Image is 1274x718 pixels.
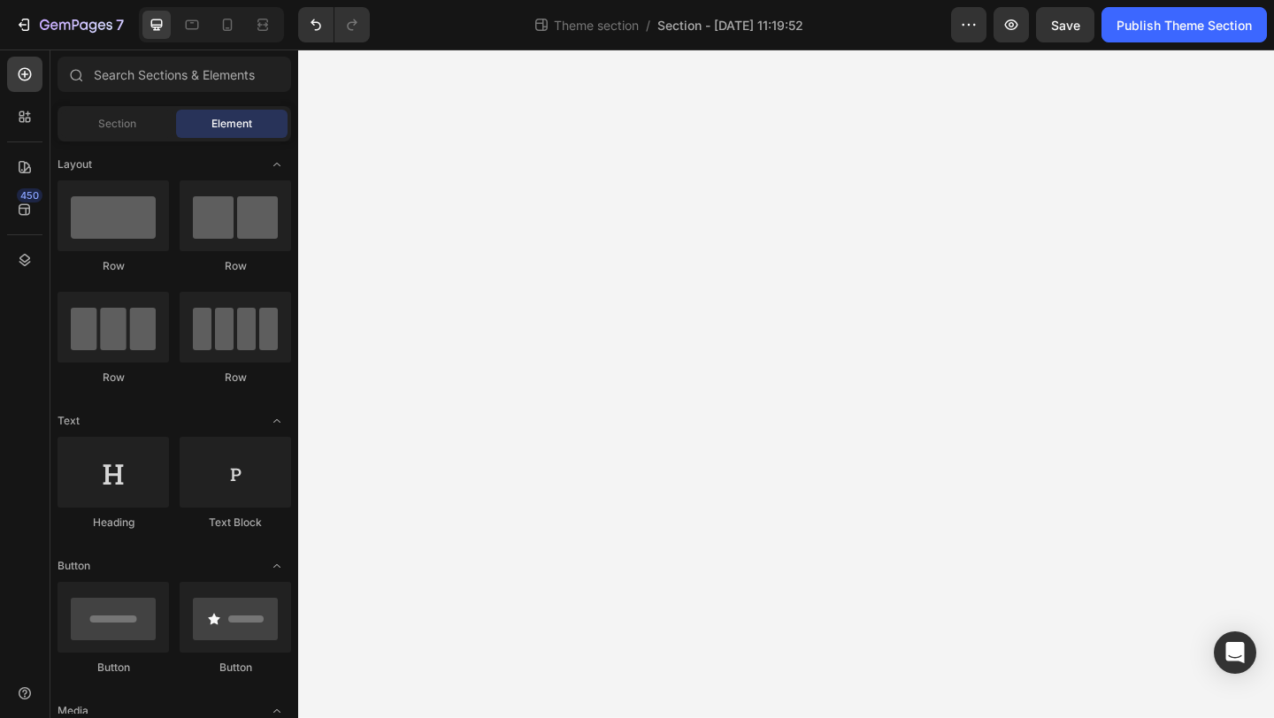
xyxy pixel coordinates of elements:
[58,370,169,386] div: Row
[263,552,291,580] span: Toggle open
[298,50,1274,718] iframe: Design area
[116,14,124,35] p: 7
[1051,18,1080,33] span: Save
[298,7,370,42] div: Undo/Redo
[58,515,169,531] div: Heading
[180,515,291,531] div: Text Block
[58,258,169,274] div: Row
[180,660,291,676] div: Button
[58,57,291,92] input: Search Sections & Elements
[211,116,252,132] span: Element
[263,150,291,179] span: Toggle open
[7,7,132,42] button: 7
[1036,7,1094,42] button: Save
[1214,631,1256,674] div: Open Intercom Messenger
[550,16,642,34] span: Theme section
[180,370,291,386] div: Row
[58,157,92,172] span: Layout
[58,558,90,574] span: Button
[263,407,291,435] span: Toggle open
[657,16,803,34] span: Section - [DATE] 11:19:52
[646,16,650,34] span: /
[1101,7,1267,42] button: Publish Theme Section
[17,188,42,202] div: 450
[1117,16,1252,34] div: Publish Theme Section
[98,116,136,132] span: Section
[58,413,80,429] span: Text
[180,258,291,274] div: Row
[58,660,169,676] div: Button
